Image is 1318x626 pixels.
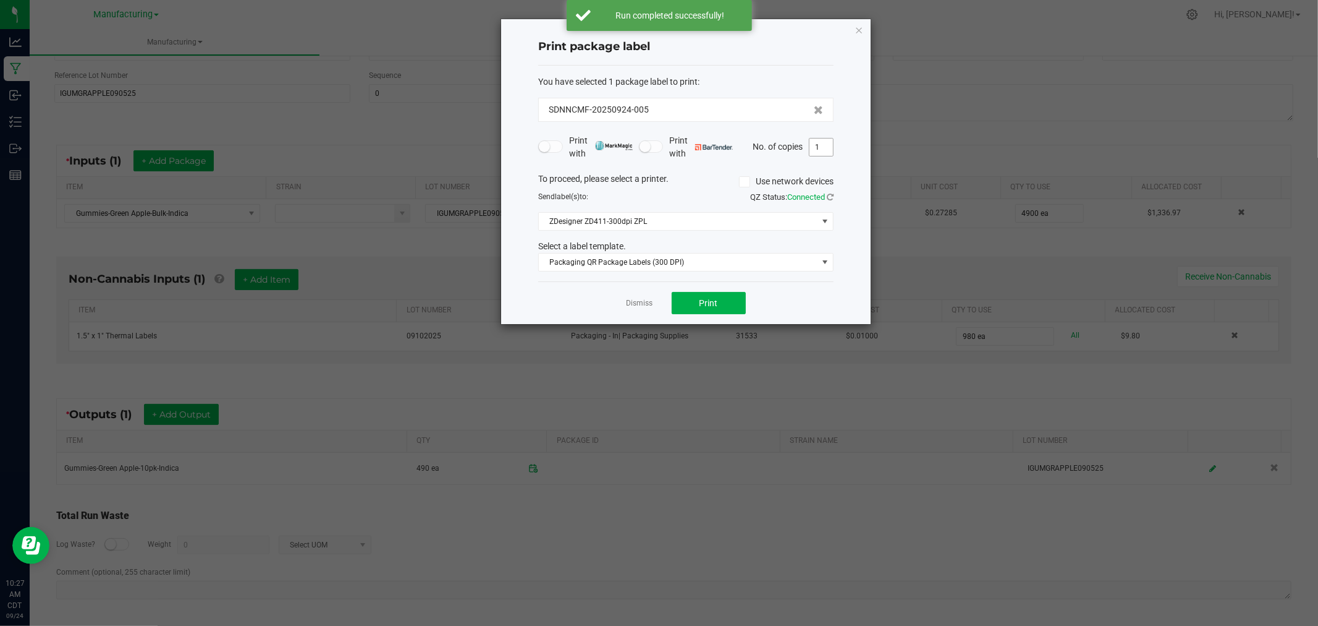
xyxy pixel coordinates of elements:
[549,103,649,116] span: SDNNCMF-20250924-005
[750,192,834,202] span: QZ Status:
[627,298,653,309] a: Dismiss
[538,192,588,201] span: Send to:
[529,240,843,253] div: Select a label template.
[538,39,834,55] h4: Print package label
[753,141,803,151] span: No. of copies
[739,175,834,188] label: Use network devices
[569,134,633,160] span: Print with
[539,254,817,271] span: Packaging QR Package Labels (300 DPI)
[695,144,733,150] img: bartender.png
[787,192,825,202] span: Connected
[12,527,49,564] iframe: Resource center
[699,298,718,308] span: Print
[529,173,843,191] div: To proceed, please select a printer.
[598,9,743,22] div: Run completed successfully!
[539,213,817,230] span: ZDesigner ZD411-300dpi ZPL
[555,192,580,201] span: label(s)
[669,134,733,160] span: Print with
[595,141,633,150] img: mark_magic_cybra.png
[538,77,698,87] span: You have selected 1 package label to print
[538,75,834,88] div: :
[672,292,746,314] button: Print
